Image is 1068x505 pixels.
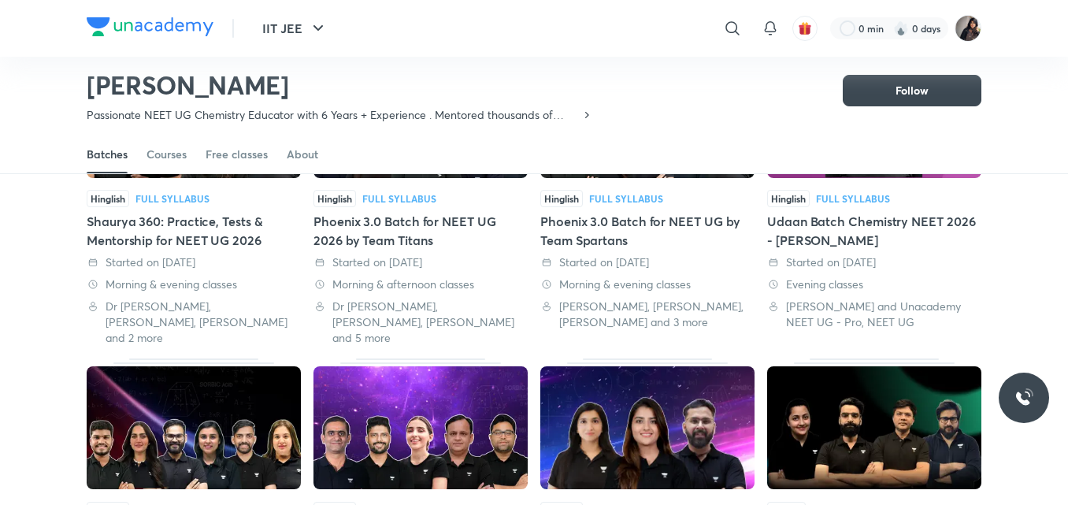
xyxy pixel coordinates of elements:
[87,299,301,346] div: Dr S K Singh, Dr. Rakshita Singh, Sonali Malik and 2 more
[206,147,268,162] div: Free classes
[816,194,890,203] div: Full Syllabus
[87,17,213,40] a: Company Logo
[896,83,929,98] span: Follow
[313,366,528,489] img: Thumbnail
[87,107,580,123] p: Passionate NEET UG Chemistry Educator with 6 Years + Experience . Mentored thousands of Students ...
[313,190,356,207] span: Hinglish
[767,299,981,330] div: Sonali Malik and Unacademy NEET UG - Pro, NEET UG
[540,212,755,250] div: Phoenix 3.0 Batch for NEET UG by Team Spartans
[1014,388,1033,407] img: ttu
[540,254,755,270] div: Started on 3 Jun 2025
[792,16,818,41] button: avatar
[253,13,337,44] button: IIT JEE
[540,277,755,292] div: Morning & evening classes
[540,47,755,346] div: Phoenix 3.0 Batch for NEET UG by Team Spartans
[313,212,528,250] div: Phoenix 3.0 Batch for NEET UG 2026 by Team Titans
[589,194,663,203] div: Full Syllabus
[540,366,755,489] img: Thumbnail
[313,47,528,346] div: Phoenix 3.0 Batch for NEET UG 2026 by Team Titans
[135,194,210,203] div: Full Syllabus
[146,147,187,162] div: Courses
[87,190,129,207] span: Hinglish
[798,21,812,35] img: avatar
[540,190,583,207] span: Hinglish
[87,277,301,292] div: Morning & evening classes
[287,147,318,162] div: About
[362,194,436,203] div: Full Syllabus
[87,147,128,162] div: Batches
[540,299,755,330] div: Sonali Malik, Anushka Choudhary, Priya Pandey and 3 more
[767,277,981,292] div: Evening classes
[767,190,810,207] span: Hinglish
[313,299,528,346] div: Dr S K Singh, Seep Pahuja, Anupam Upadhayay and 5 more
[206,136,268,173] a: Free classes
[843,75,981,106] button: Follow
[767,212,981,250] div: Udaan Batch Chemistry NEET 2026 - [PERSON_NAME]
[313,277,528,292] div: Morning & afternoon classes
[955,15,981,42] img: Afeera M
[767,254,981,270] div: Started on 30 May 2025
[87,212,301,250] div: Shaurya 360: Practice, Tests & Mentorship for NEET UG 2026
[893,20,909,36] img: streak
[87,254,301,270] div: Started on 14 Jul 2025
[767,47,981,346] div: Udaan Batch Chemistry NEET 2026 - Sonali Malik
[87,47,301,346] div: Shaurya 360: Practice, Tests & Mentorship for NEET UG 2026
[87,366,301,489] img: Thumbnail
[87,17,213,36] img: Company Logo
[146,136,187,173] a: Courses
[87,69,593,101] h2: [PERSON_NAME]
[767,366,981,489] img: Thumbnail
[287,136,318,173] a: About
[313,254,528,270] div: Started on 26 Jun 2025
[87,136,128,173] a: Batches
